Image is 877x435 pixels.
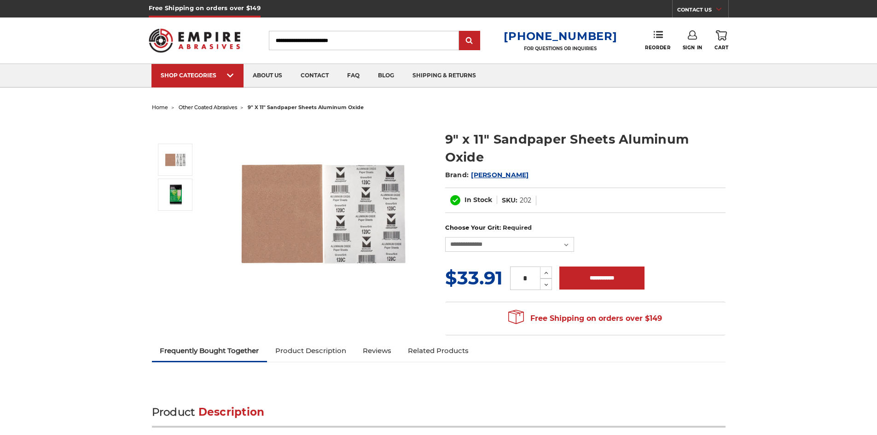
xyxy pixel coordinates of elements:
dd: 202 [520,196,531,205]
a: [PHONE_NUMBER] [504,29,617,43]
span: Reorder [645,45,670,51]
div: SHOP CATEGORIES [161,72,234,79]
small: Required [503,224,532,231]
img: Empire Abrasives [149,23,241,58]
span: Product [152,406,195,418]
h1: 9" x 11" Sandpaper Sheets Aluminum Oxide [445,130,726,166]
a: CONTACT US [677,5,728,17]
span: $33.91 [445,267,503,289]
a: about us [244,64,291,87]
a: Reviews [354,341,400,361]
a: Cart [714,30,728,51]
label: Choose Your Grit: [445,223,726,232]
a: [PERSON_NAME] [471,171,529,179]
span: Description [198,406,265,418]
a: home [152,104,168,110]
span: 9" x 11" sandpaper sheets aluminum oxide [248,104,364,110]
a: blog [369,64,403,87]
span: Sign In [683,45,703,51]
a: Frequently Bought Together [152,341,267,361]
a: shipping & returns [403,64,485,87]
a: Product Description [267,341,354,361]
a: contact [291,64,338,87]
a: other coated abrasives [179,104,237,110]
img: 9" x 11" Sandpaper Sheets Aluminum Oxide [231,121,415,305]
p: FOR QUESTIONS OR INQUIRIES [504,46,617,52]
span: Cart [714,45,728,51]
span: In Stock [465,196,492,204]
a: Reorder [645,30,670,50]
span: Brand: [445,171,469,179]
img: 9" x 11" Sandpaper Sheets Aluminum Oxide [164,148,187,171]
a: Related Products [400,341,477,361]
a: faq [338,64,369,87]
img: 9" x 11" Sandpaper Sheets Aluminum Oxide [164,183,187,206]
span: Free Shipping on orders over $149 [508,309,662,328]
input: Submit [460,32,479,50]
dt: SKU: [502,196,517,205]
